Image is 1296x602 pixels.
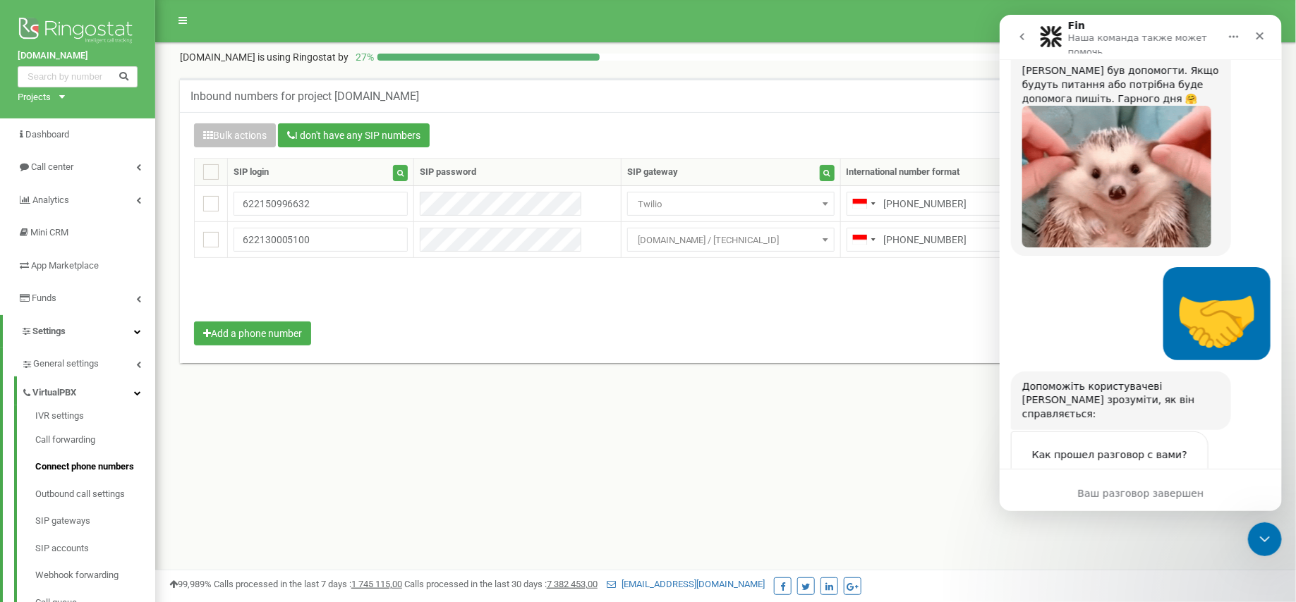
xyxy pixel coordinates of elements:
[847,166,960,179] div: International number format
[214,579,402,589] span: Calls processed in the last 7 days :
[632,195,830,214] span: Twilio
[351,579,402,589] u: 00
[351,579,392,589] tcxspan: Call 1 745 115, via 3CX
[30,227,68,238] span: Mini CRM
[32,195,69,205] span: Analytics
[278,123,430,147] button: I don't have any SIP numbers
[847,192,1015,216] input: 0812-345-678
[18,66,138,87] input: Search by number
[1000,15,1282,511] iframe: Intercom live chat
[847,192,880,215] div: Telephone country code
[11,417,271,555] div: Fin говорит…
[847,228,880,251] div: Telephone country code
[21,376,155,405] a: VirtualPBX
[35,410,155,426] a: IVR settings
[607,579,765,589] a: [EMAIL_ADDRESS][DOMAIN_NAME]
[404,579,598,589] span: Calls processed in the last 30 days :
[18,14,138,49] img: Ringostat logo
[632,231,830,250] span: ioh.cloudvoice.co.id / 103.53.193.156
[547,579,588,589] tcxspan: Call 7 382 453, via 3CX
[627,166,678,179] div: SIP gateway
[26,431,194,448] div: Как прошел разговор с вами?
[180,50,349,64] p: [DOMAIN_NAME]
[33,357,99,371] span: General settings
[35,535,155,563] a: SIP accounts
[31,161,73,172] span: Call center
[32,326,66,336] span: Settings
[234,166,269,179] div: SIP login
[413,159,621,186] th: SIP password
[3,315,155,348] a: Settings
[190,90,419,103] h5: Inbound numbers for project [DOMAIN_NAME]
[35,426,155,454] a: Call forwarding
[18,91,51,104] div: Projects
[21,348,155,376] a: General settings
[847,228,1015,252] input: 0812-345-678
[25,129,69,140] span: Dashboard
[18,49,138,63] a: [DOMAIN_NAME]
[35,481,155,508] a: Outbound call settings
[194,123,276,147] button: Bulk actions
[35,453,155,481] a: Connect phone numbers
[627,228,835,252] span: ioh.cloudvoice.co.id / 103.53.193.156
[547,579,598,589] u: 00
[258,51,349,63] span: is using Ringostat by
[32,386,76,400] span: VirtualPBX
[35,562,155,589] a: Webhook forwarding
[32,293,56,303] span: Funds
[169,579,212,589] span: 99,989%
[194,321,311,345] button: Add a phone number
[35,508,155,535] a: SIP gateways
[627,192,835,216] span: Twilio
[1248,522,1282,556] iframe: Intercom live chat
[349,50,377,64] p: 27 %
[31,260,99,271] span: App Marketplace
